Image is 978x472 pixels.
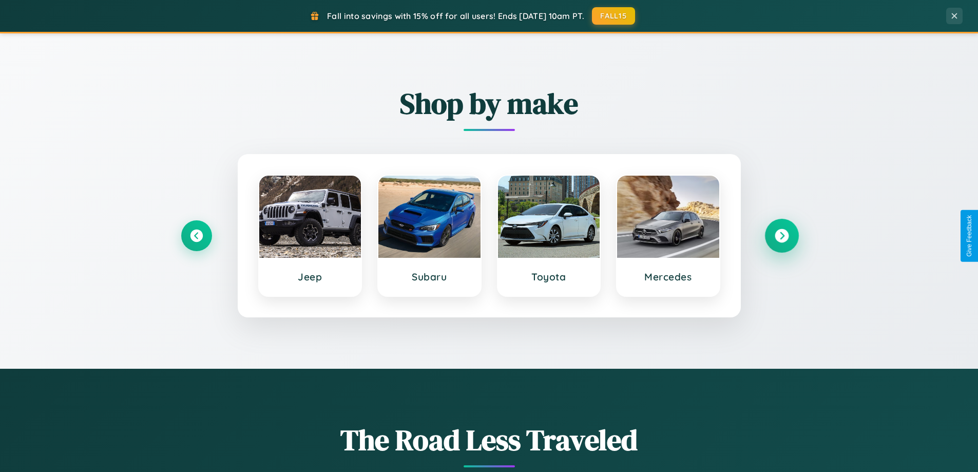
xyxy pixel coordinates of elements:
[966,215,973,257] div: Give Feedback
[627,271,709,283] h3: Mercedes
[327,11,584,21] span: Fall into savings with 15% off for all users! Ends [DATE] 10am PT.
[270,271,351,283] h3: Jeep
[181,420,797,460] h1: The Road Less Traveled
[508,271,590,283] h3: Toyota
[389,271,470,283] h3: Subaru
[592,7,635,25] button: FALL15
[181,84,797,123] h2: Shop by make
